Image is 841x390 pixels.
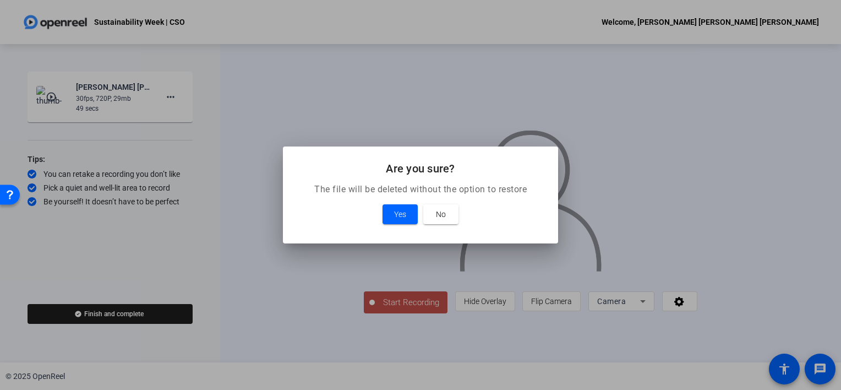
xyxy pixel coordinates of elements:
[423,204,458,224] button: No
[296,183,545,196] p: The file will be deleted without the option to restore
[296,160,545,177] h2: Are you sure?
[394,208,406,221] span: Yes
[383,204,418,224] button: Yes
[436,208,446,221] span: No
